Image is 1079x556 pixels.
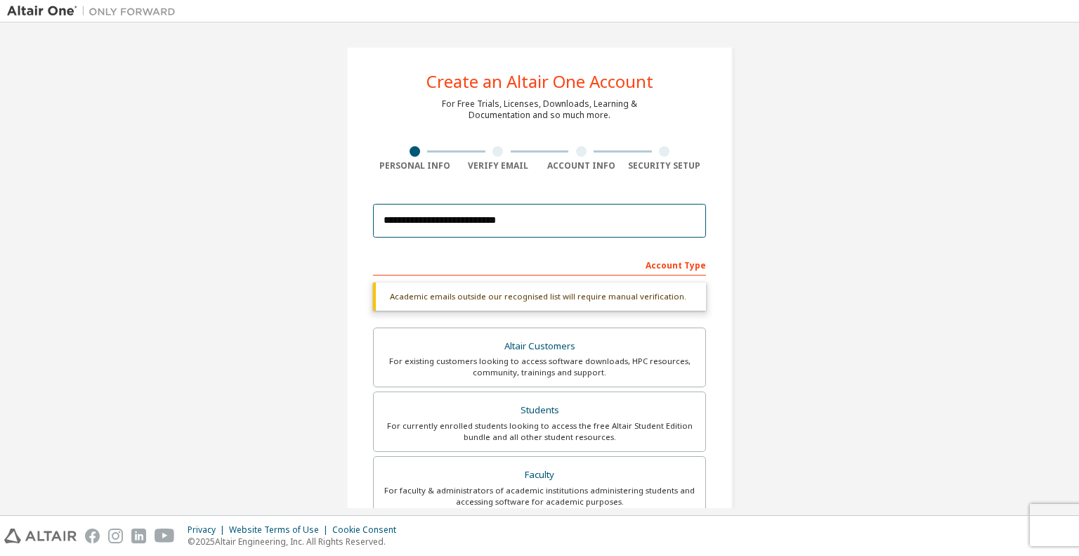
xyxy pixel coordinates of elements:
[373,160,457,172] div: Personal Info
[382,401,697,420] div: Students
[188,536,405,548] p: © 2025 Altair Engineering, Inc. All Rights Reserved.
[382,420,697,443] div: For currently enrolled students looking to access the free Altair Student Edition bundle and all ...
[373,283,706,311] div: Academic emails outside our recognised list will require manual verification.
[457,160,540,172] div: Verify Email
[131,529,146,543] img: linkedin.svg
[426,73,653,90] div: Create an Altair One Account
[85,529,100,543] img: facebook.svg
[382,465,697,485] div: Faculty
[382,356,697,378] div: For existing customers looking to access software downloads, HPC resources, community, trainings ...
[539,160,623,172] div: Account Info
[155,529,175,543] img: youtube.svg
[382,337,697,356] div: Altair Customers
[229,524,332,536] div: Website Terms of Use
[382,485,697,507] div: For faculty & administrators of academic institutions administering students and accessing softwa...
[188,524,229,536] div: Privacy
[623,160,707,172] div: Security Setup
[373,253,706,276] div: Account Type
[108,529,123,543] img: instagram.svg
[332,524,405,536] div: Cookie Consent
[442,98,637,121] div: For Free Trials, Licenses, Downloads, Learning & Documentation and so much more.
[7,4,183,18] img: Altair One
[4,529,77,543] img: altair_logo.svg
